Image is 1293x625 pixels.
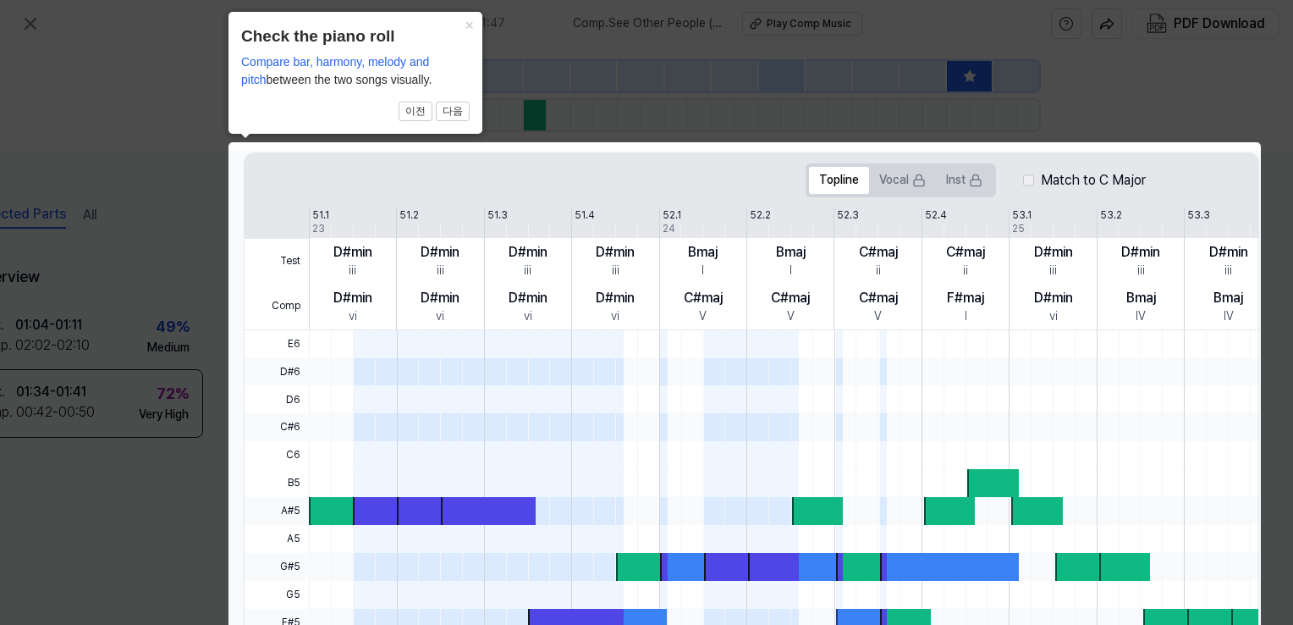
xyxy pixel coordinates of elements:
[596,242,635,263] div: D#min
[245,358,309,386] span: D#6
[524,308,532,325] div: vi
[1100,208,1122,223] div: 53.2
[1209,242,1248,263] div: D#min
[245,284,309,329] span: Comp
[245,385,309,413] span: D6
[241,25,470,49] header: Check the piano roll
[596,288,635,308] div: D#min
[837,208,859,223] div: 52.3
[1187,208,1210,223] div: 53.3
[455,12,482,36] button: Close
[663,222,675,236] div: 24
[925,208,947,223] div: 52.4
[333,242,372,263] div: D#min
[245,553,309,581] span: G#5
[349,263,356,279] div: iii
[436,308,444,325] div: vi
[663,208,681,223] div: 52.1
[245,497,309,525] span: A#5
[1034,288,1073,308] div: D#min
[421,288,459,308] div: D#min
[787,308,795,325] div: V
[421,242,459,263] div: D#min
[1137,263,1145,279] div: iii
[241,55,429,86] span: Compare bar, harmony, melody and pitch
[859,242,898,263] div: C#maj
[245,525,309,553] span: A5
[684,288,723,308] div: C#maj
[874,308,882,325] div: V
[312,222,325,236] div: 23
[399,208,419,223] div: 51.2
[771,288,810,308] div: C#maj
[245,469,309,497] span: B5
[524,263,531,279] div: iii
[963,263,968,279] div: ii
[245,413,309,441] span: C#6
[688,242,718,263] div: Bmaj
[245,239,309,285] span: Test
[1121,242,1160,263] div: D#min
[333,288,372,308] div: D#min
[1049,308,1058,325] div: vi
[509,288,547,308] div: D#min
[1012,222,1025,236] div: 25
[1224,308,1234,325] div: IV
[1049,263,1057,279] div: iii
[965,308,967,325] div: I
[436,102,470,122] button: 다음
[612,263,619,279] div: iii
[509,242,547,263] div: D#min
[1213,288,1243,308] div: Bmaj
[1224,263,1232,279] div: iii
[437,263,444,279] div: iii
[702,263,704,279] div: I
[1136,308,1146,325] div: IV
[1034,242,1073,263] div: D#min
[869,167,936,194] button: Vocal
[245,441,309,469] span: C6
[245,581,309,609] span: G5
[1012,208,1032,223] div: 53.1
[946,242,985,263] div: C#maj
[790,263,792,279] div: I
[947,288,984,308] div: F#maj
[349,308,357,325] div: vi
[776,242,806,263] div: Bmaj
[487,208,508,223] div: 51.3
[750,208,771,223] div: 52.2
[312,208,329,223] div: 51.1
[399,102,432,122] button: 이전
[876,263,881,279] div: ii
[699,308,707,325] div: V
[809,167,869,194] button: Topline
[1041,170,1146,191] label: Match to C Major
[859,288,898,308] div: C#maj
[575,208,595,223] div: 51.4
[936,167,993,194] button: Inst
[1126,288,1156,308] div: Bmaj
[241,53,470,89] div: between the two songs visually.
[611,308,619,325] div: vi
[245,330,309,358] span: E6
